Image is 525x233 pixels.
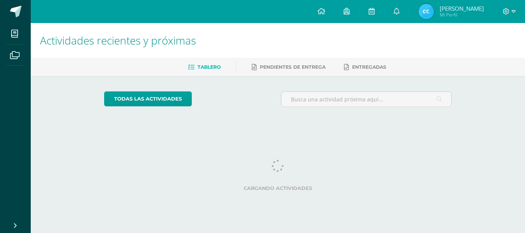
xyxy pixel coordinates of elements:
span: Tablero [198,64,221,70]
a: Entregadas [344,61,386,73]
a: Pendientes de entrega [252,61,326,73]
img: c8c2dfb125030ef087c5f6555b0d8f7a.png [419,4,434,19]
span: [PERSON_NAME] [440,5,484,12]
span: Entregadas [352,64,386,70]
a: todas las Actividades [104,91,192,106]
span: Pendientes de entrega [260,64,326,70]
a: Tablero [188,61,221,73]
span: Mi Perfil [440,12,484,18]
span: Actividades recientes y próximas [40,33,196,48]
label: Cargando actividades [104,185,452,191]
input: Busca una actividad próxima aquí... [281,92,452,107]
